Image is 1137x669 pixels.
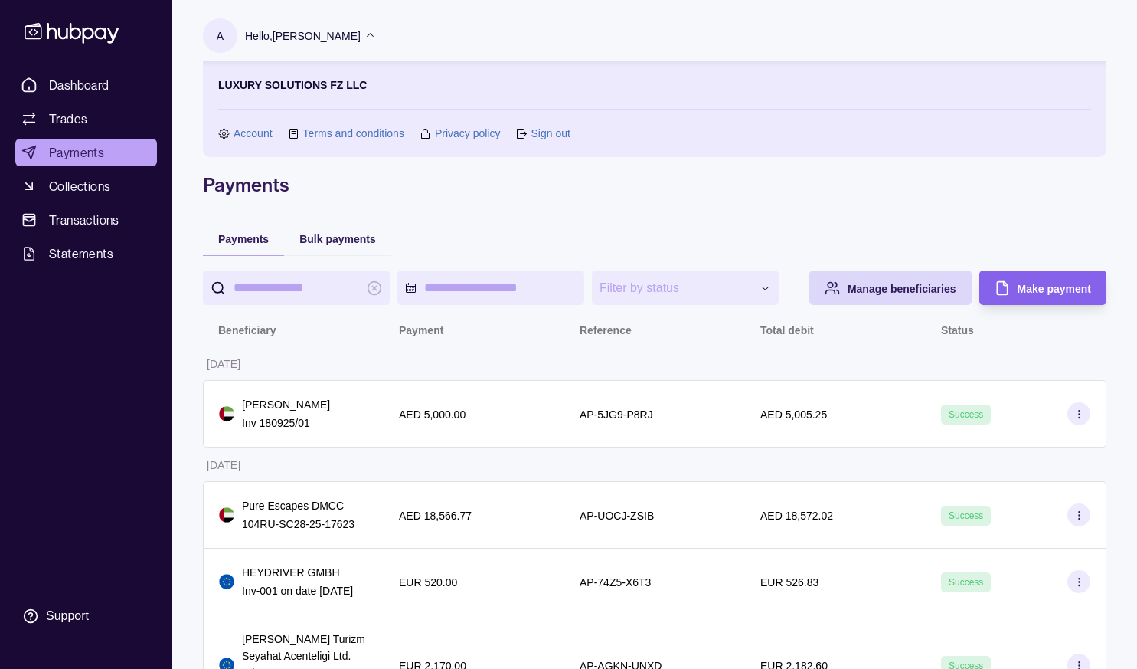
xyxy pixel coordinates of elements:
h1: Payments [203,172,1106,197]
img: eu [219,574,234,589]
span: Manage beneficiaries [848,283,956,295]
p: Status [941,324,974,336]
p: AED 18,566.77 [399,510,472,522]
p: 104RU-SC28-25-17623 [242,516,354,533]
p: Payment [399,324,443,336]
p: Inv 180925/01 [242,415,330,431]
p: Beneficiary [218,324,276,336]
span: Dashboard [49,76,109,94]
span: Payments [218,233,269,245]
span: Success [949,577,983,588]
p: [DATE] [207,459,240,471]
a: Support [15,600,157,632]
span: Collections [49,177,110,195]
a: Transactions [15,206,157,234]
a: Terms and conditions [303,125,404,142]
a: Statements [15,240,157,267]
a: Privacy policy [435,125,501,142]
button: Make payment [979,271,1106,305]
p: AED 18,572.02 [760,510,833,522]
a: Collections [15,172,157,200]
p: Reference [580,324,632,336]
p: EUR 520.00 [399,576,457,589]
p: Pure Escapes DMCC [242,497,354,514]
p: HEYDRIVER GMBH [242,564,353,581]
span: Statements [49,244,113,263]
span: Payments [49,143,104,162]
p: AP-74Z5-X6T3 [580,576,651,589]
p: AP-UOCJ-ZSIB [580,510,654,522]
div: Support [46,608,89,625]
span: Bulk payments [299,233,376,245]
p: AP-5JG9-P8RJ [580,408,653,421]
p: [PERSON_NAME] [242,396,330,413]
a: Sign out [531,125,570,142]
p: Inv-001 on date [DATE] [242,582,353,599]
button: Manage beneficiaries [809,271,972,305]
p: AED 5,000.00 [399,408,466,421]
p: EUR 526.83 [760,576,818,589]
a: Trades [15,105,157,133]
span: Success [949,409,983,420]
a: Account [234,125,273,142]
p: A [217,28,224,44]
span: Transactions [49,211,119,229]
img: ae [219,507,234,523]
p: LUXURY SOLUTIONS FZ LLC [218,77,367,93]
a: Dashboard [15,71,157,99]
span: Trades [49,110,87,128]
span: Success [949,510,983,521]
input: search [234,271,359,305]
p: Total debit [760,324,814,336]
span: Make payment [1018,283,1091,295]
p: Hello, [PERSON_NAME] [245,28,361,44]
img: ae [219,406,234,421]
a: Payments [15,139,157,166]
p: AED 5,005.25 [760,408,827,421]
p: [DATE] [207,358,240,370]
